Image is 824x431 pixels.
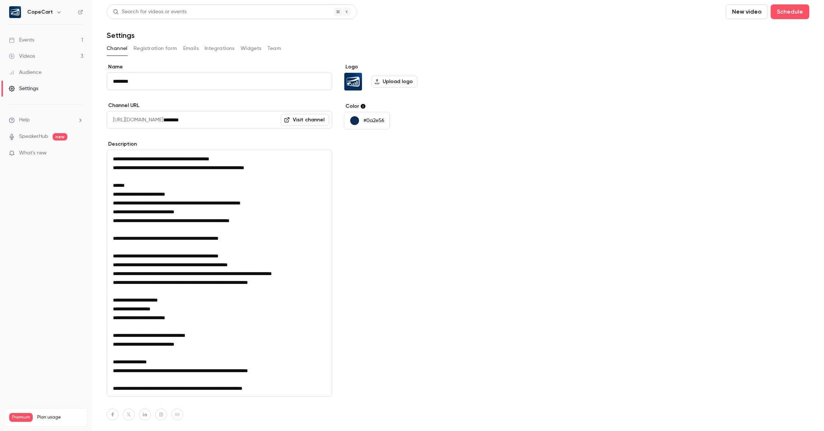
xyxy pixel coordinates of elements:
[363,117,384,124] p: #0a2e56
[344,63,457,91] section: Logo
[107,140,332,148] label: Description
[107,111,163,129] span: [URL][DOMAIN_NAME]
[9,53,35,60] div: Videos
[37,414,83,420] span: Plan usage
[19,116,30,124] span: Help
[726,4,768,19] button: New video
[134,43,177,54] button: Registration form
[267,43,281,54] button: Team
[344,103,457,110] label: Color
[344,73,362,90] img: CopeCart
[53,133,67,140] span: new
[9,36,34,44] div: Events
[344,63,457,71] label: Logo
[371,76,418,88] label: Upload logo
[9,85,38,92] div: Settings
[9,6,21,18] img: CopeCart
[107,31,135,40] h1: Settings
[205,43,235,54] button: Integrations
[771,4,809,19] button: Schedule
[241,43,262,54] button: Widgets
[113,8,187,16] div: Search for videos or events
[281,114,329,126] a: Visit channel
[19,133,48,140] a: SpeakerHub
[344,112,390,129] button: #0a2e56
[107,43,128,54] button: Channel
[9,413,33,422] span: Premium
[9,116,83,124] li: help-dropdown-opener
[27,8,53,16] h6: CopeCart
[19,149,47,157] span: What's new
[107,63,332,71] label: Name
[107,102,332,109] label: Channel URL
[9,69,42,76] div: Audience
[183,43,199,54] button: Emails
